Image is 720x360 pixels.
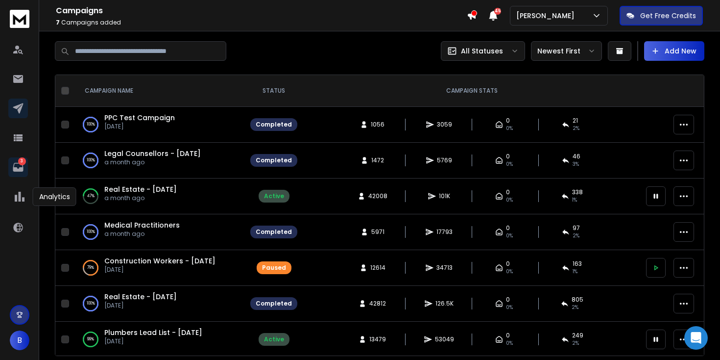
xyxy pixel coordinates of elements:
p: 100 % [87,227,95,237]
th: STATUS [244,75,303,107]
div: Analytics [33,187,76,206]
div: Active [264,192,284,200]
a: Legal Counsellors - [DATE] [104,149,201,158]
span: 0 [506,117,510,125]
span: 12614 [370,264,385,272]
a: Construction Workers - [DATE] [104,256,216,266]
p: 100 % [87,155,95,165]
span: 2 % [573,125,579,132]
p: a month ago [104,194,177,202]
span: 2 % [573,232,579,240]
td: 47%Real Estate - [DATE]a month ago [73,179,244,214]
a: Real Estate - [DATE] [104,292,177,302]
th: CAMPAIGN NAME [73,75,244,107]
span: 1 % [572,196,577,204]
span: 2 % [572,304,578,311]
span: 5971 [371,228,384,236]
a: Plumbers Lead List - [DATE] [104,328,202,337]
span: 21 [573,117,578,125]
button: Add New [644,41,704,61]
div: Open Intercom Messenger [684,326,708,350]
p: a month ago [104,230,180,238]
th: CAMPAIGN STATS [303,75,640,107]
p: [DATE] [104,123,175,130]
p: All Statuses [461,46,503,56]
p: Get Free Credits [640,11,696,21]
span: 163 [573,260,582,268]
span: 3059 [437,121,452,129]
span: 2 % [572,339,579,347]
span: 0 [506,188,510,196]
span: 7 [56,18,60,26]
span: 5769 [437,156,452,164]
a: Medical Practitioners [104,220,180,230]
a: 3 [8,157,28,177]
span: 0 [506,260,510,268]
button: Get Free Credits [620,6,703,26]
span: 13479 [369,335,386,343]
p: [PERSON_NAME] [516,11,578,21]
p: 99 % [87,334,94,344]
button: B [10,331,29,350]
span: 0 [506,332,510,339]
p: [DATE] [104,337,202,345]
a: PPC Test Campaign [104,113,175,123]
p: 47 % [87,191,95,201]
img: logo [10,10,29,28]
td: 99%Plumbers Lead List - [DATE][DATE] [73,322,244,358]
span: 0% [506,268,513,276]
span: 3 % [573,160,579,168]
span: 0% [506,232,513,240]
h1: Campaigns [56,5,467,17]
div: Completed [256,228,292,236]
td: 100%Real Estate - [DATE][DATE] [73,286,244,322]
p: Campaigns added [56,19,467,26]
span: 17793 [436,228,453,236]
p: [DATE] [104,266,216,274]
div: Completed [256,121,292,129]
span: 0 [506,296,510,304]
p: [DATE] [104,302,177,309]
div: Completed [256,156,292,164]
td: 100%Medical Practitionersa month ago [73,214,244,250]
span: 1 % [573,268,577,276]
td: 79%Construction Workers - [DATE][DATE] [73,250,244,286]
span: 46 [573,153,580,160]
span: 0% [506,304,513,311]
td: 100%Legal Counsellors - [DATE]a month ago [73,143,244,179]
p: 100 % [87,120,95,129]
td: 100%PPC Test Campaign[DATE] [73,107,244,143]
span: 1472 [371,156,384,164]
span: 34713 [436,264,453,272]
span: 0% [506,339,513,347]
a: Real Estate - [DATE] [104,184,177,194]
div: Paused [262,264,286,272]
span: 42812 [369,300,386,308]
span: 126.5K [435,300,454,308]
span: 805 [572,296,583,304]
p: 79 % [87,263,94,273]
div: Completed [256,300,292,308]
span: 0% [506,196,513,204]
span: 0% [506,160,513,168]
span: 0 [506,153,510,160]
p: 100 % [87,299,95,309]
span: 45 [494,8,501,15]
button: Newest First [531,41,602,61]
span: 249 [572,332,583,339]
span: 42008 [368,192,387,200]
span: 53049 [435,335,454,343]
span: 97 [573,224,580,232]
div: Active [264,335,284,343]
p: a month ago [104,158,201,166]
span: 1056 [371,121,384,129]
